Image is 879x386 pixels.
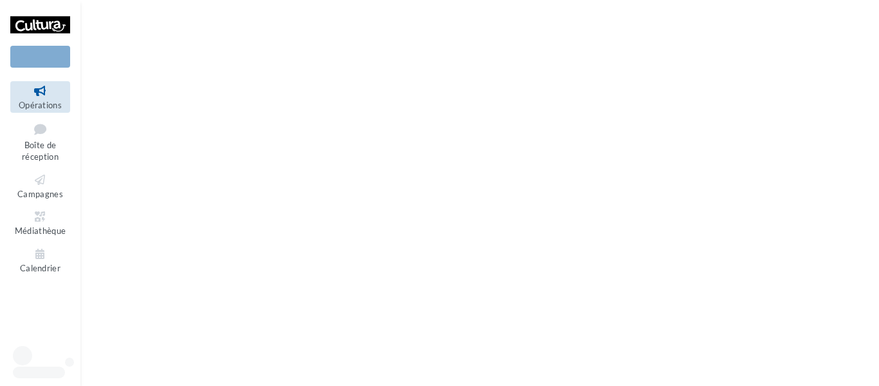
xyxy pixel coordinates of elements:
span: Campagnes [17,189,63,199]
span: Calendrier [20,263,60,273]
span: Médiathèque [15,226,66,236]
div: Nouvelle campagne [10,46,70,68]
span: Opérations [19,100,62,110]
a: Calendrier [10,244,70,276]
a: Boîte de réception [10,118,70,165]
span: Boîte de réception [22,140,59,162]
a: Campagnes [10,170,70,202]
a: Médiathèque [10,207,70,238]
a: Opérations [10,81,70,113]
